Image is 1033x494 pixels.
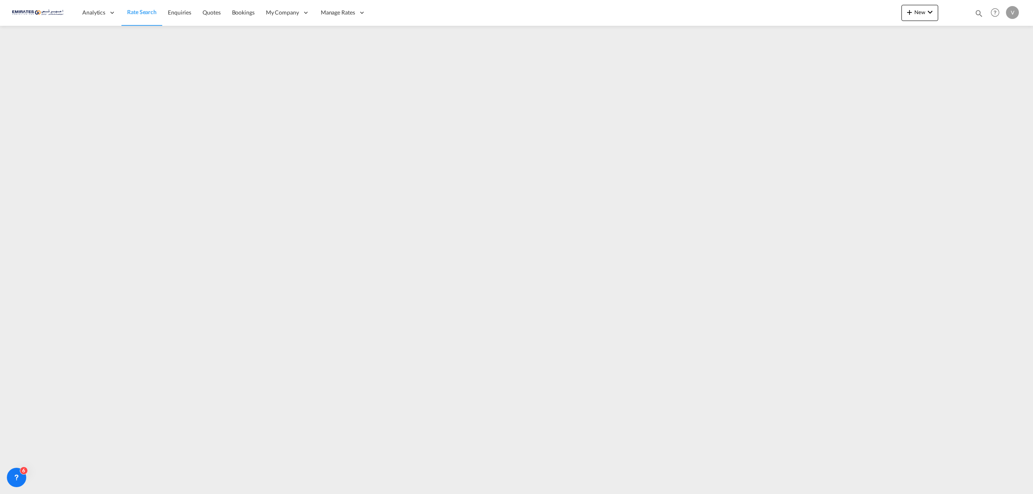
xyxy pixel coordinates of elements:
[905,9,935,15] span: New
[1006,6,1019,19] div: V
[988,6,1006,20] div: Help
[974,9,983,21] div: icon-magnify
[12,4,67,22] img: c67187802a5a11ec94275b5db69a26e6.png
[905,7,914,17] md-icon: icon-plus 400-fg
[901,5,938,21] button: icon-plus 400-fgNewicon-chevron-down
[232,9,255,16] span: Bookings
[266,8,299,17] span: My Company
[925,7,935,17] md-icon: icon-chevron-down
[82,8,105,17] span: Analytics
[974,9,983,18] md-icon: icon-magnify
[321,8,355,17] span: Manage Rates
[127,8,157,15] span: Rate Search
[988,6,1002,19] span: Help
[168,9,191,16] span: Enquiries
[203,9,220,16] span: Quotes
